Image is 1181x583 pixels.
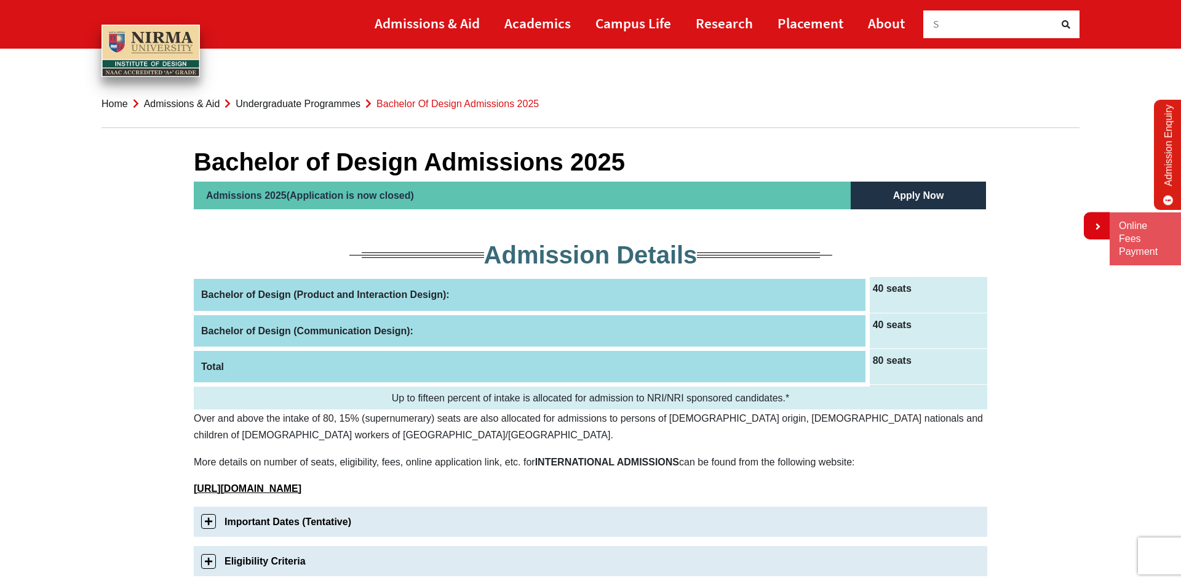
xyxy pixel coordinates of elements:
td: 80 seats [867,348,987,384]
span: S [933,17,939,31]
a: Placement [777,9,843,37]
a: Admissions & Aid [144,99,220,109]
a: Academics [504,9,571,37]
a: About [868,9,905,37]
b: INTERNATIONAL ADMISSIONS [535,457,679,467]
a: Research [696,9,753,37]
h5: Apply Now [851,182,986,209]
a: Online Fees Payment [1119,220,1172,258]
a: Undergraduate Programmes [236,99,360,109]
a: [URL][DOMAIN_NAME] [194,483,301,494]
span: Admission Details [484,241,698,268]
a: Eligibility Criteria [194,546,987,576]
th: Total [194,348,867,384]
td: 40 seats [867,313,987,348]
td: Up to fifteen percent of intake is allocated for admission to NRI/NRI sponsored candidates. [194,384,987,409]
h1: Bachelor of Design Admissions 2025 [194,147,987,177]
th: Bachelor of Design (Communication Design): [194,313,867,348]
h2: Admissions 2025(Application is now closed) [194,182,851,209]
nav: breadcrumb [101,80,1080,128]
span: Bachelor of Design Admissions 2025 [376,99,539,109]
a: Important Dates (Tentative) [194,507,987,537]
td: 40 seats [867,277,987,313]
th: Bachelor of Design (Product and Interaction Design): [194,277,867,313]
p: More details on number of seats, eligibility, fees, online application link, etc. for can be foun... [194,454,987,470]
a: Home [101,99,128,109]
p: Over and above the intake of 80, 15% (supernumerary) seats are also allocated for admissions to p... [194,410,987,443]
a: Admissions & Aid [375,9,480,37]
img: main_logo [101,25,200,78]
a: Campus Life [595,9,671,37]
